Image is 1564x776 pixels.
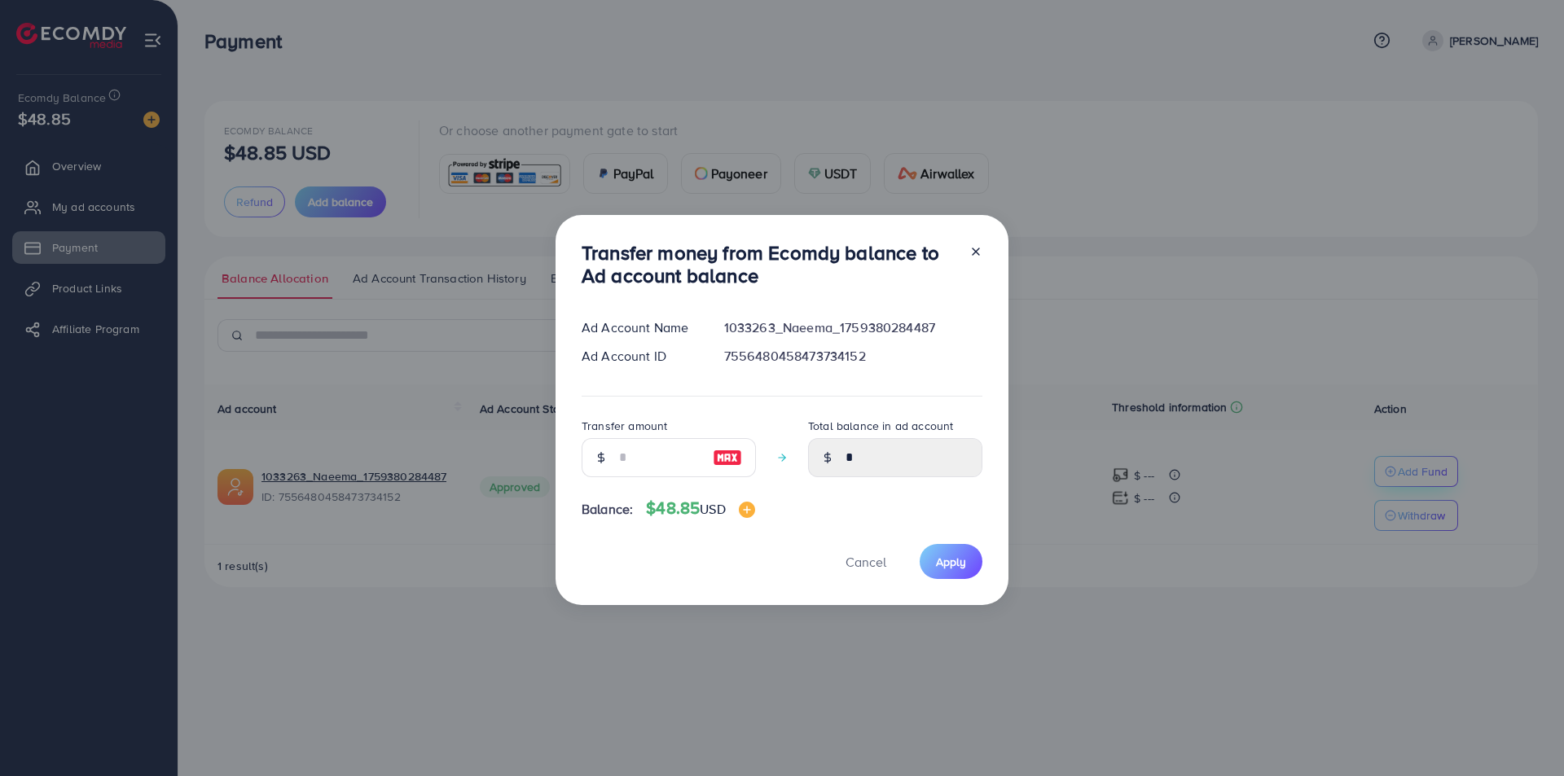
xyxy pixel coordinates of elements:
[711,318,995,337] div: 1033263_Naeema_1759380284487
[936,554,966,570] span: Apply
[569,318,711,337] div: Ad Account Name
[808,418,953,434] label: Total balance in ad account
[825,544,907,579] button: Cancel
[713,448,742,467] img: image
[920,544,982,579] button: Apply
[582,241,956,288] h3: Transfer money from Ecomdy balance to Ad account balance
[711,347,995,366] div: 7556480458473734152
[582,418,667,434] label: Transfer amount
[582,500,633,519] span: Balance:
[739,502,755,518] img: image
[569,347,711,366] div: Ad Account ID
[1495,703,1552,764] iframe: Chat
[646,498,754,519] h4: $48.85
[700,500,725,518] span: USD
[846,553,886,571] span: Cancel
